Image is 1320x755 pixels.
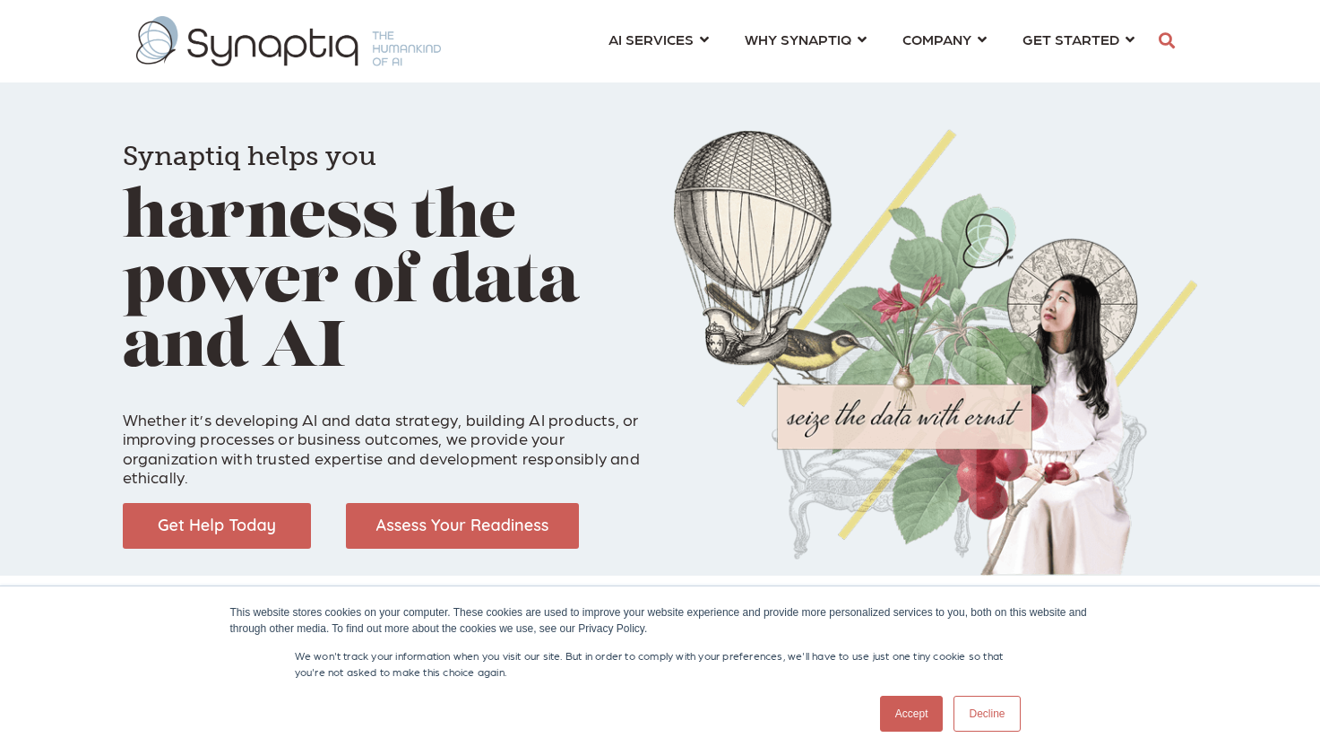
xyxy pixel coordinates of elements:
[902,22,987,56] a: COMPANY
[745,27,851,51] span: WHY SYNAPTIQ
[880,696,944,732] a: Accept
[902,27,971,51] span: COMPANY
[674,129,1198,576] img: Collage of girl, balloon, bird, and butterfly, with seize the data with ernst text
[591,9,1152,74] nav: menu
[123,117,647,382] h1: harness the power of data and AI
[123,503,311,549] img: Get Help Today
[953,696,1020,732] a: Decline
[346,503,579,549] img: Assess Your Readiness
[123,140,376,172] span: Synaptiq helps you
[230,604,1091,637] div: This website stores cookies on your computer. These cookies are used to improve your website expe...
[608,27,694,51] span: AI SERVICES
[1022,27,1119,51] span: GET STARTED
[136,16,441,66] img: synaptiq logo-1
[745,22,867,56] a: WHY SYNAPTIQ
[123,390,647,487] p: Whether it’s developing AI and data strategy, building AI products, or improving processes or bus...
[608,22,709,56] a: AI SERVICES
[1022,22,1135,56] a: GET STARTED
[295,647,1026,680] p: We won't track your information when you visit our site. But in order to comply with your prefere...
